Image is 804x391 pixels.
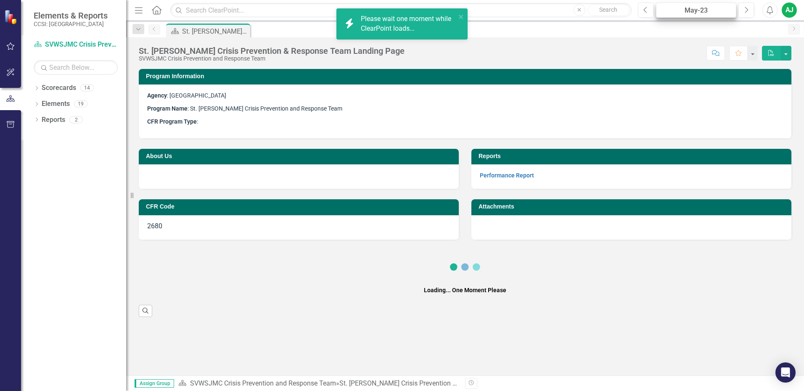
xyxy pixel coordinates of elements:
span: : [147,118,198,125]
button: close [458,12,464,21]
strong: Program Name [147,105,188,112]
a: Performance Report [480,172,534,179]
span: : [GEOGRAPHIC_DATA] [147,92,226,99]
h3: About Us [146,153,455,159]
div: Loading... One Moment Please [424,286,506,294]
h3: Attachments [479,203,787,210]
div: 14 [80,85,94,92]
span: Elements & Reports [34,11,108,21]
button: AJ [782,3,797,18]
span: Assign Group [135,379,174,388]
span: : St. [PERSON_NAME] Crisis Prevention and Response Team [147,105,342,112]
button: Search [587,4,629,16]
a: SVWSJMC Crisis Prevention and Response Team [190,379,336,387]
input: Search Below... [34,60,118,75]
div: St. [PERSON_NAME] Crisis Prevention & Response Team Landing Page [182,26,248,37]
strong: Agency [147,92,167,99]
span: Search [599,6,617,13]
a: SVWSJMC Crisis Prevention and Response Team [34,40,118,50]
a: Elements [42,99,70,109]
small: CCSI: [GEOGRAPHIC_DATA] [34,21,108,27]
span: 2680 [147,222,162,230]
a: Reports [42,115,65,125]
strong: CFR Program Type [147,118,197,125]
h3: Program Information [146,73,787,79]
div: Open Intercom Messenger [775,362,796,383]
h3: CFR Code [146,203,455,210]
button: May-23 [656,3,736,18]
input: Search ClearPoint... [170,3,632,18]
div: 2 [69,116,83,123]
a: Scorecards [42,83,76,93]
div: SVWSJMC Crisis Prevention and Response Team [139,55,405,62]
div: St. [PERSON_NAME] Crisis Prevention & Response Team Landing Page [139,46,405,55]
img: ClearPoint Strategy [4,9,19,24]
div: Please wait one moment while ClearPoint loads... [361,14,456,34]
div: May-23 [659,5,733,16]
div: » [178,379,459,388]
h3: Reports [479,153,787,159]
div: 19 [74,100,87,108]
div: St. [PERSON_NAME] Crisis Prevention & Response Team Landing Page [339,379,549,387]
